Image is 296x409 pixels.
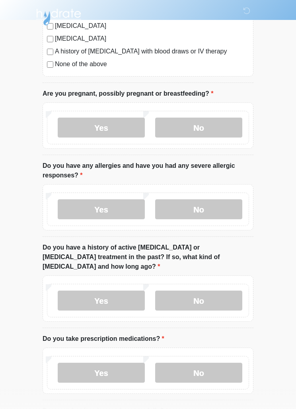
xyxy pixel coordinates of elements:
label: Yes [58,199,145,219]
label: Do you have any allergies and have you had any severe allergic responses? [43,161,253,180]
label: No [155,118,242,138]
label: Do you have a history of active [MEDICAL_DATA] or [MEDICAL_DATA] treatment in the past? If so, wh... [43,243,253,271]
img: Hydrate IV Bar - Scottsdale Logo [35,6,82,26]
label: Do you take prescription medications? [43,334,164,344]
label: No [155,363,242,383]
label: Yes [58,291,145,311]
label: Yes [58,363,145,383]
input: None of the above [47,61,53,68]
label: No [155,291,242,311]
input: A history of [MEDICAL_DATA] with blood draws or IV therapy [47,49,53,55]
label: [MEDICAL_DATA] [55,34,249,43]
label: Are you pregnant, possibly pregnant or breastfeeding? [43,89,213,98]
input: [MEDICAL_DATA] [47,36,53,42]
label: Yes [58,118,145,138]
label: No [155,199,242,219]
label: None of the above [55,59,249,69]
label: A history of [MEDICAL_DATA] with blood draws or IV therapy [55,47,249,56]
